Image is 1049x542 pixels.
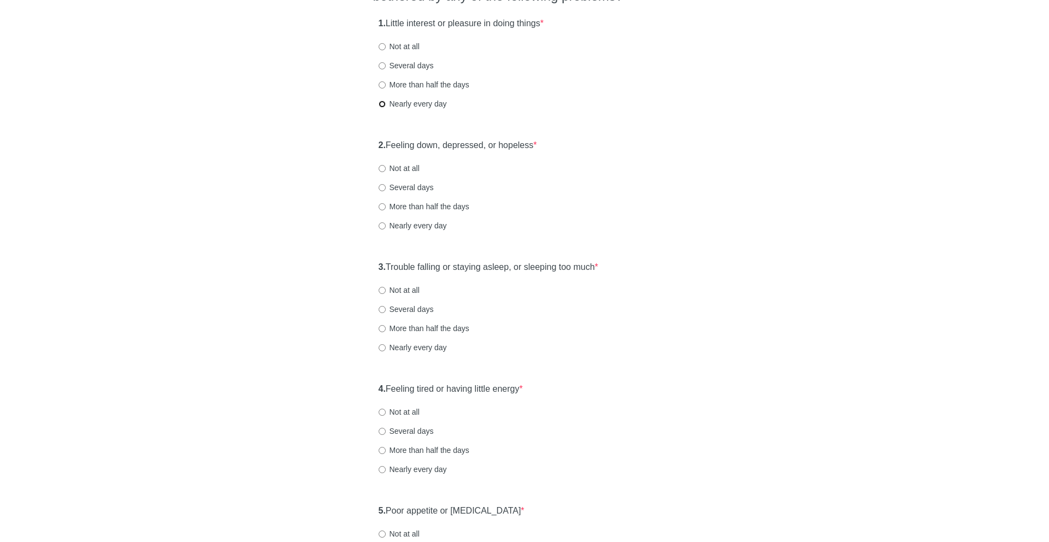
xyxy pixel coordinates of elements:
label: More than half the days [379,445,469,456]
input: Not at all [379,165,386,172]
label: Trouble falling or staying asleep, or sleeping too much [379,261,598,274]
label: Feeling down, depressed, or hopeless [379,139,537,152]
label: Not at all [379,285,420,296]
input: More than half the days [379,447,386,454]
input: Not at all [379,287,386,294]
input: More than half the days [379,81,386,89]
label: Poor appetite or [MEDICAL_DATA] [379,505,524,517]
label: Not at all [379,406,420,417]
label: Several days [379,304,434,315]
label: Nearly every day [379,342,447,353]
input: Nearly every day [379,344,386,351]
input: Not at all [379,409,386,416]
label: Not at all [379,528,420,539]
label: Several days [379,426,434,437]
label: Little interest or pleasure in doing things [379,17,544,30]
input: Nearly every day [379,466,386,473]
label: Not at all [379,163,420,174]
label: Nearly every day [379,464,447,475]
input: More than half the days [379,325,386,332]
strong: 2. [379,140,386,150]
input: Nearly every day [379,101,386,108]
input: Several days [379,184,386,191]
label: Not at all [379,41,420,52]
input: Several days [379,62,386,69]
label: More than half the days [379,201,469,212]
strong: 5. [379,506,386,515]
input: Not at all [379,43,386,50]
input: Nearly every day [379,222,386,229]
label: Feeling tired or having little energy [379,383,523,396]
strong: 3. [379,262,386,272]
strong: 4. [379,384,386,393]
label: Several days [379,60,434,71]
strong: 1. [379,19,386,28]
label: More than half the days [379,323,469,334]
input: More than half the days [379,203,386,210]
label: More than half the days [379,79,469,90]
label: Nearly every day [379,98,447,109]
label: Several days [379,182,434,193]
input: Several days [379,306,386,313]
input: Not at all [379,531,386,538]
input: Several days [379,428,386,435]
label: Nearly every day [379,220,447,231]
